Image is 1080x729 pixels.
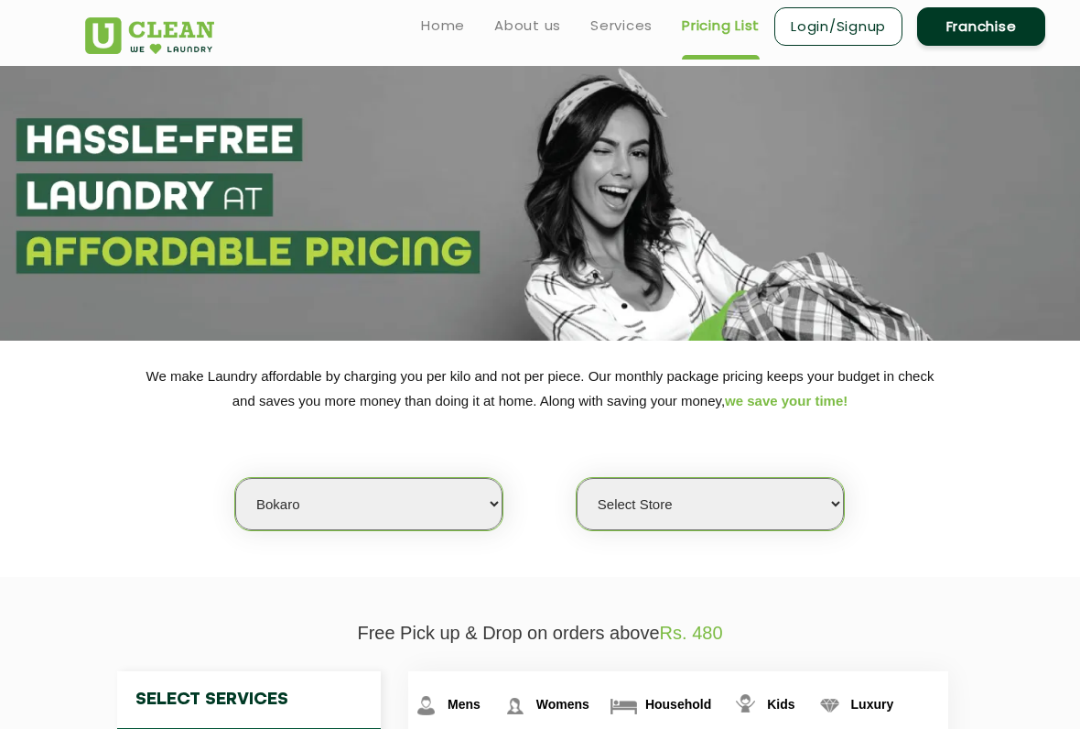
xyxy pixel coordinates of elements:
span: Mens [448,697,481,712]
img: Luxury [814,690,846,722]
img: Household [608,690,640,722]
a: Services [590,15,653,37]
img: Womens [499,690,531,722]
img: UClean Laundry and Dry Cleaning [85,17,214,54]
span: we save your time! [725,393,848,408]
p: We make Laundry affordable by charging you per kilo and not per piece. Our monthly package pricin... [85,364,995,413]
a: Pricing List [682,15,760,37]
img: Kids [729,690,761,722]
span: Womens [536,697,589,712]
p: Free Pick up & Drop on orders above [85,623,995,644]
a: Login/Signup [774,7,902,46]
span: Rs. 480 [660,623,723,643]
span: Luxury [851,697,894,712]
a: Franchise [917,7,1045,46]
span: Kids [767,697,794,712]
span: Household [645,697,711,712]
h4: Select Services [117,671,381,728]
img: Mens [410,690,442,722]
a: About us [494,15,561,37]
a: Home [421,15,465,37]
